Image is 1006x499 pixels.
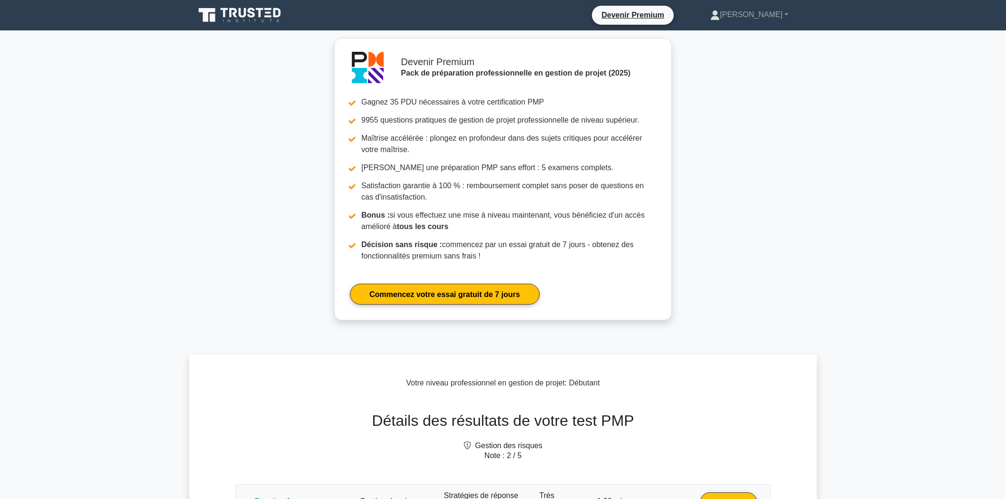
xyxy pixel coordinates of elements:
[687,5,811,24] a: [PERSON_NAME]
[406,379,565,387] font: Votre niveau professionnel en gestion de projet
[565,379,600,387] font: : Débutant
[484,451,522,460] font: Note : 2 / 5
[475,441,542,450] font: Gestion des risques
[372,412,634,429] font: Détails des résultats de votre test PMP
[596,9,670,21] a: Devenir Premium
[720,10,783,19] font: [PERSON_NAME]
[601,11,664,19] font: Devenir Premium
[350,284,540,304] a: Commencez votre essai gratuit de 7 jours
